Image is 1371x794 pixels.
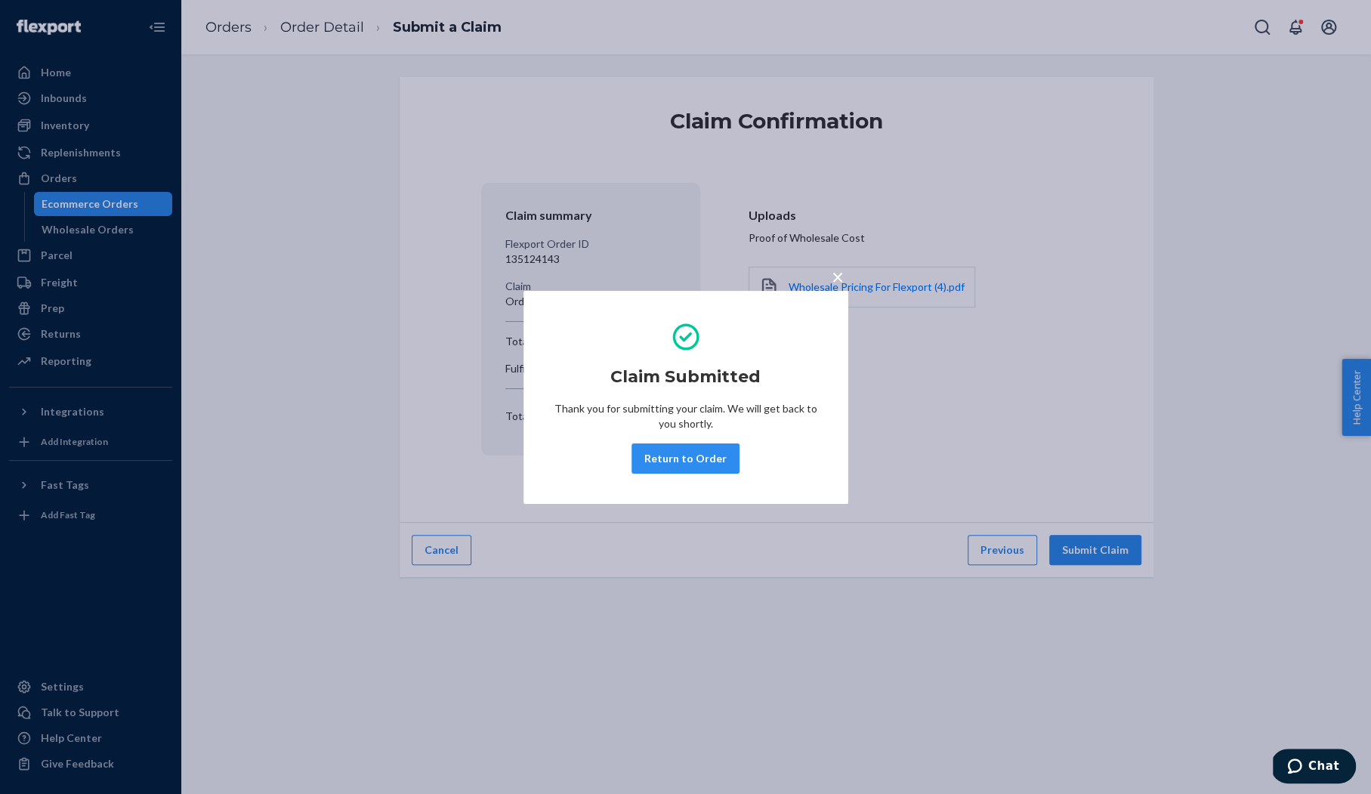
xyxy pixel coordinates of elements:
span: × [832,264,844,289]
button: Return to Order [631,443,740,474]
h2: Claim Submitted [610,365,761,389]
iframe: Opens a widget where you can chat to one of our agents [1273,749,1356,786]
p: Thank you for submitting your claim. We will get back to you shortly. [554,401,818,431]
